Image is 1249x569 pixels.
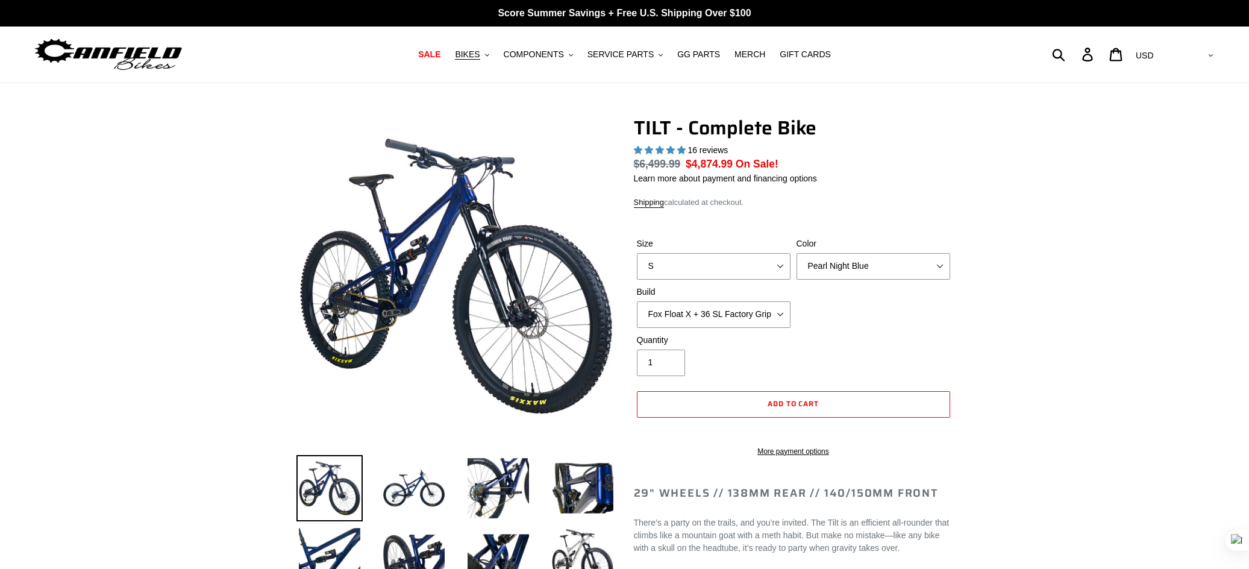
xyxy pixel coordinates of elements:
[634,196,953,209] div: calculated at checkout.
[637,446,950,457] a: More payment options
[412,46,446,63] a: SALE
[33,36,184,74] img: Canfield Bikes
[504,49,564,60] span: COMPONENTS
[634,158,681,170] s: $6,499.99
[677,49,720,60] span: GG PARTS
[1059,41,1089,68] input: Search
[687,145,728,155] span: 16 reviews
[637,391,950,418] button: Add to cart
[768,398,819,409] span: Add to cart
[634,145,688,155] span: 5.00 stars
[634,198,665,208] a: Shipping
[498,46,579,63] button: COMPONENTS
[634,174,817,183] a: Learn more about payment and financing options
[465,455,531,521] img: Load image into Gallery viewer, TILT - Complete Bike
[728,46,771,63] a: MERCH
[455,49,480,60] span: BIKES
[734,49,765,60] span: MERCH
[449,46,495,63] button: BIKES
[774,46,837,63] a: GIFT CARDS
[634,517,953,555] p: There’s a party on the trails, and you’re invited. The Tilt is an efficient all-rounder that clim...
[797,237,950,250] label: Color
[671,46,726,63] a: GG PARTS
[634,116,953,139] h1: TILT - Complete Bike
[418,49,440,60] span: SALE
[637,237,790,250] label: Size
[780,49,831,60] span: GIFT CARDS
[686,158,733,170] span: $4,874.99
[549,455,616,521] img: Load image into Gallery viewer, TILT - Complete Bike
[637,286,790,298] label: Build
[587,49,654,60] span: SERVICE PARTS
[296,455,363,521] img: Load image into Gallery viewer, TILT - Complete Bike
[634,487,953,500] h2: 29" Wheels // 138mm Rear // 140/150mm Front
[736,156,778,172] span: On Sale!
[637,334,790,347] label: Quantity
[381,455,447,521] img: Load image into Gallery viewer, TILT - Complete Bike
[581,46,669,63] button: SERVICE PARTS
